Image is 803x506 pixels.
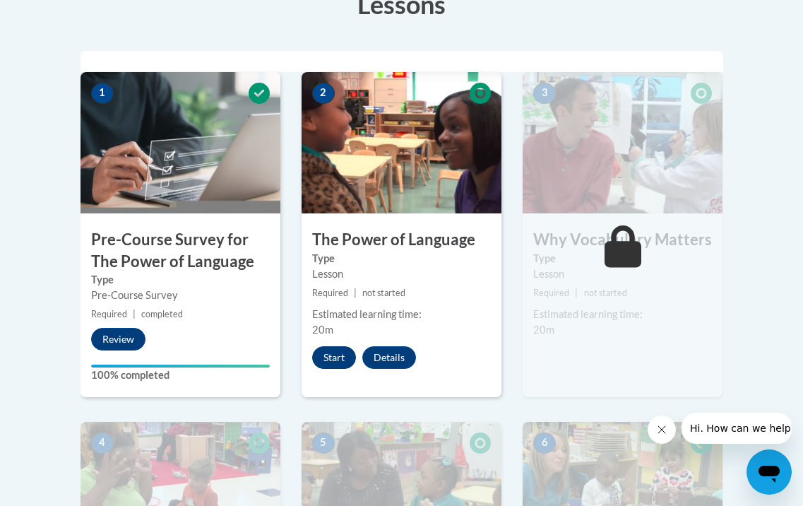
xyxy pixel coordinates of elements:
[91,309,127,319] span: Required
[91,367,270,383] label: 100% completed
[81,229,280,273] h3: Pre-Course Survey for The Power of Language
[533,251,712,266] label: Type
[91,288,270,303] div: Pre-Course Survey
[533,266,712,282] div: Lesson
[141,309,183,319] span: completed
[584,288,627,298] span: not started
[312,288,348,298] span: Required
[747,449,792,495] iframe: Button to launch messaging window
[523,229,722,251] h3: Why Vocabulary Matters
[302,72,501,213] img: Course Image
[533,433,556,454] span: 6
[533,288,569,298] span: Required
[312,307,491,322] div: Estimated learning time:
[312,83,335,104] span: 2
[133,309,136,319] span: |
[533,324,554,336] span: 20m
[91,365,270,367] div: Your progress
[523,72,722,213] img: Course Image
[8,10,114,21] span: Hi. How can we help?
[91,328,145,351] button: Review
[91,83,114,104] span: 1
[81,72,280,213] img: Course Image
[648,416,676,444] iframe: Close message
[575,288,578,298] span: |
[312,251,491,266] label: Type
[682,413,792,444] iframe: Message from company
[362,288,405,298] span: not started
[312,433,335,454] span: 5
[312,346,356,369] button: Start
[302,229,501,251] h3: The Power of Language
[533,307,712,322] div: Estimated learning time:
[354,288,357,298] span: |
[312,324,333,336] span: 20m
[533,83,556,104] span: 3
[91,433,114,454] span: 4
[91,272,270,288] label: Type
[312,266,491,282] div: Lesson
[362,346,416,369] button: Details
